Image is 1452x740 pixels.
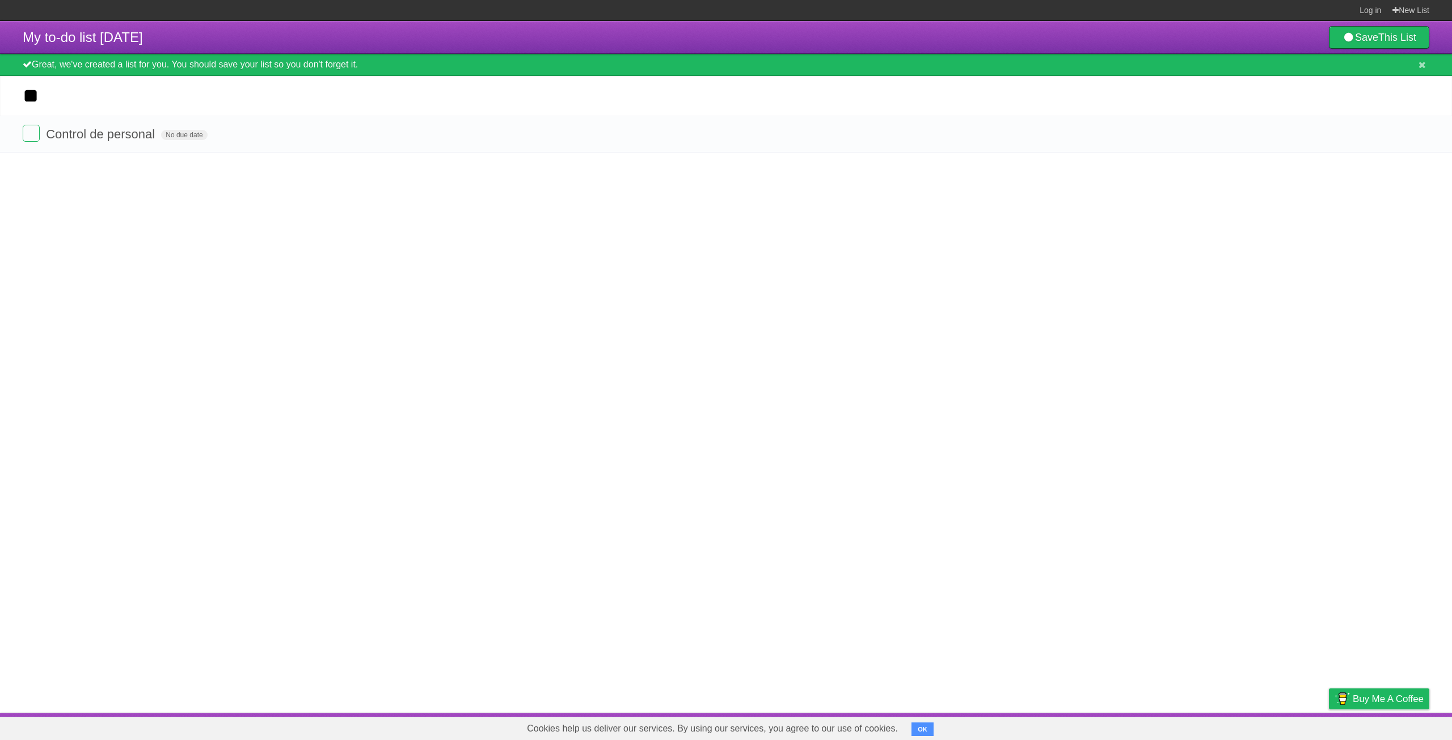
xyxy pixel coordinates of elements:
[1358,716,1429,737] a: Suggest a feature
[516,717,909,740] span: Cookies help us deliver our services. By using our services, you agree to our use of cookies.
[1178,716,1202,737] a: About
[1329,26,1429,49] a: SaveThis List
[1378,32,1416,43] b: This List
[911,722,934,736] button: OK
[1329,688,1429,709] a: Buy me a coffee
[46,127,158,141] span: Control de personal
[1276,716,1301,737] a: Terms
[1215,716,1261,737] a: Developers
[1314,716,1344,737] a: Privacy
[161,130,207,140] span: No due date
[1353,689,1424,709] span: Buy me a coffee
[1335,689,1350,708] img: Buy me a coffee
[23,29,143,45] span: My to-do list [DATE]
[23,125,40,142] label: Done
